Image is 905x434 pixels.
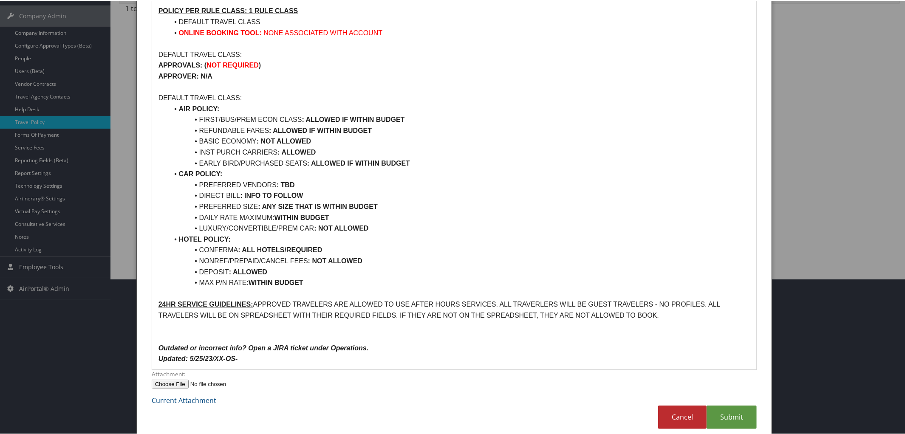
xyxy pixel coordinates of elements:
[169,135,750,146] li: BASIC ECONOMY
[152,369,757,378] label: Attachment:
[158,72,212,79] strong: APPROVER: N/A
[308,256,362,264] strong: : NOT ALLOWED
[158,298,750,320] p: APPROVED TRAVELERS ARE ALLOWED TO USE AFTER HOURS SERVICES. ALL TRAVERLERS WILL BE GUEST TRAVELER...
[169,222,750,233] li: LUXURY/CONVERTIBLE/PREM CAR
[240,191,303,198] strong: : INFO TO FOLLOW
[277,180,295,188] strong: : TBD
[179,235,231,242] strong: HOTEL POLICY:
[158,300,253,307] u: 24HR SERVICE GUIDELINES:
[249,278,303,285] strong: WITHIN BUDGET
[206,61,259,68] strong: NOT REQUIRED
[158,344,369,351] em: Outdated or incorrect info? Open a JIRA ticket under Operations.
[169,211,750,223] li: DAILY RATE MAXIMUM:
[169,124,750,135] li: REFUNDABLE FARES
[263,28,382,36] span: NONE ASSOCIATED WITH ACCOUNT
[169,244,750,255] li: CONFERMA
[658,405,707,428] a: Cancel
[158,92,750,103] p: DEFAULT TRAVEL CLASS:
[169,200,750,211] li: PREFERRED SIZE
[238,245,322,253] strong: : ALL HOTELS/REQUIRED
[274,213,329,220] strong: WITHIN BUDGET
[169,266,750,277] li: DEPOSIT
[302,115,405,122] strong: : ALLOWED IF WITHIN BUDGET
[169,255,750,266] li: NONREF/PREPAID/CANCEL FEES
[158,6,298,14] u: POLICY PER RULE CLASS: 1 RULE CLASS
[314,224,368,231] strong: : NOT ALLOWED
[257,137,311,144] strong: : NOT ALLOWED
[269,126,372,133] strong: : ALLOWED IF WITHIN BUDGET
[277,148,316,155] strong: : ALLOWED
[179,169,223,177] strong: CAR POLICY:
[307,159,410,166] strong: : ALLOWED IF WITHIN BUDGET
[259,61,261,68] strong: )
[169,276,750,287] li: MAX P/N RATE:
[158,61,206,68] strong: APPROVALS: (
[169,113,750,124] li: FIRST/BUS/PREM ECON CLASS
[152,395,216,404] a: Current Attachment
[169,146,750,157] li: INST PURCH CARRIERS
[229,268,267,275] strong: : ALLOWED
[707,405,757,428] a: Submit
[158,48,750,59] p: DEFAULT TRAVEL CLASS:
[158,354,238,361] em: Updated: 5/25/23/XX-OS-
[179,104,220,112] strong: AIR POLICY:
[169,157,750,168] li: EARLY BIRD/PURCHASED SEATS
[169,189,750,200] li: DIRECT BILL
[169,179,750,190] li: PREFERRED VENDORS
[179,28,262,36] strong: ONLINE BOOKING TOOL:
[258,202,377,209] strong: : ANY SIZE THAT IS WITHIN BUDGET
[169,16,750,27] li: DEFAULT TRAVEL CLASS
